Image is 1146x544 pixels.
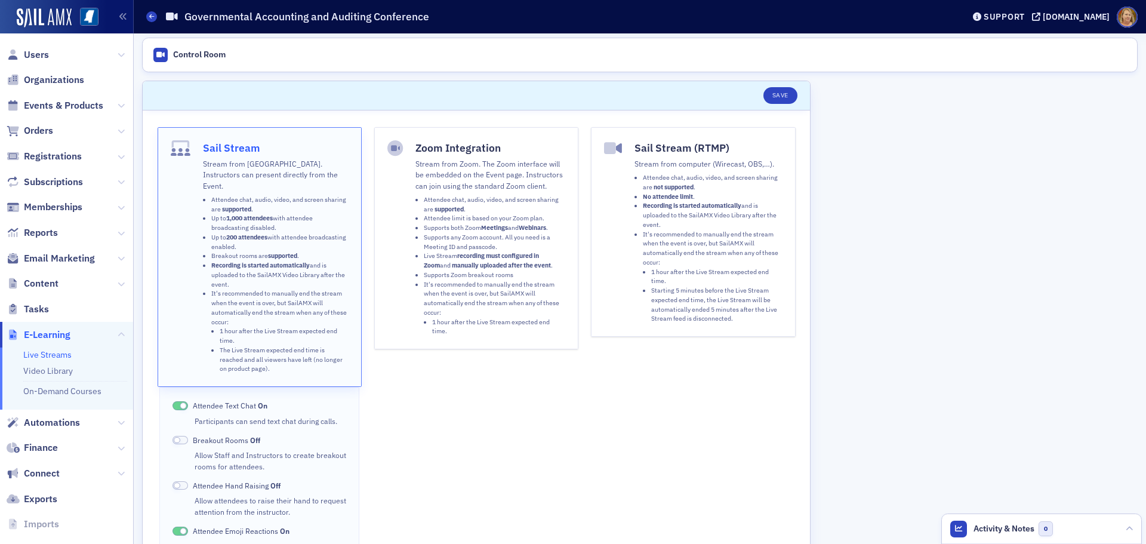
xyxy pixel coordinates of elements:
[7,201,82,214] a: Memberships
[211,233,349,252] li: Up to with attendee broadcasting enabled.
[7,48,49,62] a: Users
[24,441,58,454] span: Finance
[643,192,693,201] strong: No attendee limit
[7,441,58,454] a: Finance
[1043,11,1110,22] div: [DOMAIN_NAME]
[643,192,782,202] li: .
[24,226,58,239] span: Reports
[7,226,58,239] a: Reports
[24,518,59,531] span: Imports
[226,233,267,241] strong: 200 attendees
[80,8,98,26] img: SailAMX
[763,87,797,104] button: Save
[424,251,539,269] strong: recording must configured in Zoom
[173,50,226,60] div: Control Room
[643,230,782,324] li: It's recommended to manually end the stream when the event is over, but SailAMX will automaticall...
[220,346,349,374] li: The Live Stream expected end time is reached and all viewers have left (no longer on product page).
[435,205,464,213] strong: supported
[424,223,565,233] li: Supports both Zoom and .
[424,271,565,280] li: Supports Zoom breakout rooms
[184,10,429,24] h1: Governmental Accounting and Auditing Conference
[7,73,84,87] a: Organizations
[7,124,53,137] a: Orders
[220,327,349,346] li: 1 hour after the Live Stream expected end time.
[195,416,346,426] div: Participants can send text chat during calls.
[643,201,741,210] strong: Recording is started automatically
[172,481,188,490] span: Off
[268,251,297,260] strong: supported
[193,480,281,491] span: Attendee Hand Raising
[222,205,251,213] strong: supported
[24,493,57,506] span: Exports
[24,99,103,112] span: Events & Products
[634,140,782,156] h4: Sail Stream (RTMP)
[211,214,349,233] li: Up to with attendee broadcasting disabled.
[634,158,782,169] p: Stream from computer (Wirecast, OBS,…).
[424,251,565,271] li: Live Stream and .
[24,150,82,163] span: Registrations
[72,8,98,28] a: View Homepage
[258,401,267,410] span: On
[974,523,1034,535] span: Activity & Notes
[24,73,84,87] span: Organizations
[7,303,49,316] a: Tasks
[984,11,1025,22] div: Support
[211,251,349,261] li: Breakout rooms are .
[519,223,546,232] strong: Webinars
[195,495,346,517] div: Allow attendees to raise their hand to request attention from the instructor.
[591,127,795,337] button: Sail Stream (RTMP)Stream from computer (Wirecast, OBS,…).Attendee chat, audio, video, and screen ...
[24,416,80,429] span: Automations
[415,158,565,191] p: Stream from Zoom. The Zoom interface will be embedded on the Event page. Instructors can join usi...
[452,261,551,269] strong: manually uploaded after the event
[24,277,58,290] span: Content
[280,526,289,536] span: On
[203,158,349,191] p: Stream from [GEOGRAPHIC_DATA]. Instructors can present directly from the Event.
[211,195,349,214] li: Attendee chat, audio, video, and screen sharing are .
[654,183,694,191] strong: not supported
[7,99,103,112] a: Events & Products
[195,450,346,472] div: Allow Staff and Instructors to create breakout rooms for attendees.
[7,493,57,506] a: Exports
[24,252,95,265] span: Email Marketing
[24,303,49,316] span: Tasks
[17,8,72,27] img: SailAMX
[193,435,260,445] span: Breakout Rooms
[424,280,565,337] li: It's recommended to manually end the stream when the event is over, but SailAMX will automaticall...
[1117,7,1138,27] span: Profile
[23,365,73,376] a: Video Library
[7,416,80,429] a: Automations
[172,436,188,445] span: Off
[7,252,95,265] a: Email Marketing
[7,176,83,189] a: Subscriptions
[23,349,72,360] a: Live Streams
[24,176,83,189] span: Subscriptions
[24,467,60,480] span: Connect
[651,268,782,287] li: 1 hour after the Live Stream expected end time.
[24,201,82,214] span: Memberships
[24,48,49,62] span: Users
[24,124,53,137] span: Orders
[432,318,565,337] li: 1 hour after the Live Stream expected end time.
[643,173,782,192] li: Attendee chat, audio, video, and screen sharing are .
[203,140,349,156] h4: Sail Stream
[172,401,188,410] span: On
[193,525,289,536] span: Attendee Emoji Reactions
[172,527,188,536] span: On
[23,386,101,397] a: On-Demand Courses
[643,201,782,229] li: and is uploaded to the SailAMX Video Library after the event.
[651,286,782,324] li: Starting 5 minutes before the Live Stream expected end time, the Live Stream will be automaticall...
[1039,521,1053,536] span: 0
[415,140,565,156] h4: Zoom Integration
[211,261,349,289] li: and is uploaded to the SailAMX Video Library after the event.
[193,400,267,411] span: Attendee Text Chat
[424,214,565,223] li: Attendee limit is based on your Zoom plan.
[226,214,273,222] strong: 1,000 attendees
[7,467,60,480] a: Connect
[250,435,260,445] span: Off
[270,481,281,490] span: Off
[147,42,232,67] a: Control Room
[7,518,59,531] a: Imports
[24,328,70,342] span: E-Learning
[7,150,82,163] a: Registrations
